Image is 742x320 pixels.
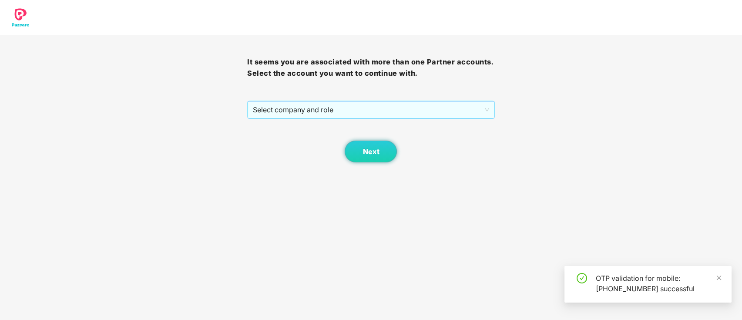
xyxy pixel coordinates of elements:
span: check-circle [577,273,587,283]
span: Next [363,148,379,156]
span: Select company and role [253,101,489,118]
button: Next [345,141,397,162]
span: close [716,275,722,281]
h3: It seems you are associated with more than one Partner accounts. Select the account you want to c... [247,57,494,79]
div: OTP validation for mobile: [PHONE_NUMBER] successful [596,273,721,294]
